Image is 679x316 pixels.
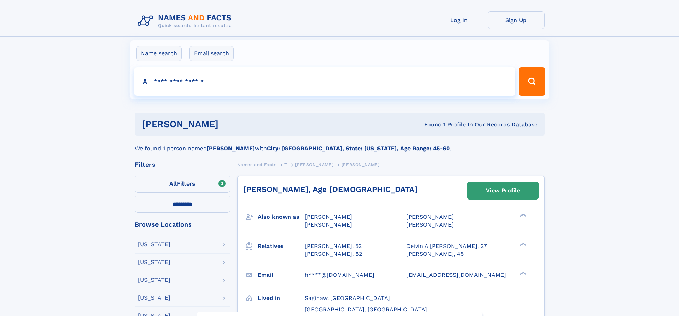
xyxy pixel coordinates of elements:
[295,162,333,167] span: [PERSON_NAME]
[305,221,352,228] span: [PERSON_NAME]
[295,160,333,169] a: [PERSON_NAME]
[519,67,545,96] button: Search Button
[305,213,352,220] span: [PERSON_NAME]
[305,250,362,258] a: [PERSON_NAME], 82
[284,162,287,167] span: T
[518,271,527,275] div: ❯
[142,120,322,129] h1: [PERSON_NAME]
[136,46,182,61] label: Name search
[138,277,170,283] div: [US_STATE]
[135,176,230,193] label: Filters
[488,11,545,29] a: Sign Up
[138,242,170,247] div: [US_STATE]
[305,242,362,250] a: [PERSON_NAME], 52
[138,259,170,265] div: [US_STATE]
[406,242,487,250] a: Deivin A [PERSON_NAME], 27
[237,160,277,169] a: Names and Facts
[341,162,380,167] span: [PERSON_NAME]
[258,269,305,281] h3: Email
[406,250,464,258] a: [PERSON_NAME], 45
[169,180,177,187] span: All
[305,295,390,301] span: Saginaw, [GEOGRAPHIC_DATA]
[134,67,516,96] input: search input
[258,211,305,223] h3: Also known as
[258,240,305,252] h3: Relatives
[321,121,537,129] div: Found 1 Profile In Our Records Database
[518,242,527,247] div: ❯
[486,182,520,199] div: View Profile
[406,213,454,220] span: [PERSON_NAME]
[135,161,230,168] div: Filters
[138,295,170,301] div: [US_STATE]
[135,136,545,153] div: We found 1 person named with .
[135,221,230,228] div: Browse Locations
[284,160,287,169] a: T
[406,221,454,228] span: [PERSON_NAME]
[189,46,234,61] label: Email search
[135,11,237,31] img: Logo Names and Facts
[468,182,538,199] a: View Profile
[305,306,427,313] span: [GEOGRAPHIC_DATA], [GEOGRAPHIC_DATA]
[406,271,506,278] span: [EMAIL_ADDRESS][DOMAIN_NAME]
[518,213,527,218] div: ❯
[258,292,305,304] h3: Lived in
[207,145,255,152] b: [PERSON_NAME]
[243,185,417,194] a: [PERSON_NAME], Age [DEMOGRAPHIC_DATA]
[267,145,450,152] b: City: [GEOGRAPHIC_DATA], State: [US_STATE], Age Range: 45-60
[431,11,488,29] a: Log In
